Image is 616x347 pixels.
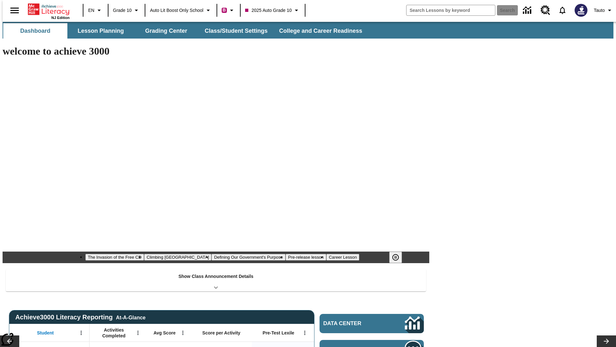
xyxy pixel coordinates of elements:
[88,7,94,14] span: EN
[134,23,198,39] button: Grading Center
[116,314,145,321] div: At-A-Glance
[245,7,292,14] span: 2025 Auto Grade 10
[320,314,424,333] a: Data Center
[113,7,132,14] span: Grade 10
[571,2,591,19] button: Select a new avatar
[51,16,70,20] span: NJ Edition
[223,6,226,14] span: B
[93,327,135,339] span: Activities Completed
[69,23,133,39] button: Lesson Planning
[519,2,537,19] a: Data Center
[133,328,143,338] button: Open Menu
[575,4,587,17] img: Avatar
[3,45,429,57] h1: welcome to achieve 3000
[202,330,241,336] span: Score per Activity
[28,3,70,16] a: Home
[591,4,616,16] button: Profile/Settings
[323,320,383,327] span: Data Center
[85,254,144,261] button: Slide 1 The Invasion of the Free CD
[3,23,67,39] button: Dashboard
[263,330,295,336] span: Pre-Test Lexile
[5,1,24,20] button: Open side menu
[15,314,146,321] span: Achieve3000 Literacy Reporting
[147,4,215,16] button: School: Auto Lit Boost only School, Select your school
[537,2,554,19] a: Resource Center, Will open in new tab
[300,328,310,338] button: Open Menu
[6,269,426,291] div: Show Class Announcement Details
[150,7,203,14] span: Auto Lit Boost only School
[326,254,359,261] button: Slide 5 Career Lesson
[286,254,326,261] button: Slide 4 Pre-release lesson
[3,23,368,39] div: SubNavbar
[243,4,303,16] button: Class: 2025 Auto Grade 10, Select your class
[274,23,367,39] button: College and Career Readiness
[28,2,70,20] div: Home
[389,252,408,263] div: Pause
[200,23,273,39] button: Class/Student Settings
[76,328,86,338] button: Open Menu
[554,2,571,19] a: Notifications
[597,335,616,347] button: Lesson carousel, Next
[594,7,605,14] span: Tauto
[85,4,106,16] button: Language: EN, Select a language
[178,328,188,338] button: Open Menu
[3,22,613,39] div: SubNavbar
[178,273,253,280] p: Show Class Announcement Details
[144,254,211,261] button: Slide 2 Climbing Mount Tai
[406,5,495,15] input: search field
[211,254,285,261] button: Slide 3 Defining Our Government's Purpose
[219,4,238,16] button: Boost Class color is violet red. Change class color
[389,252,402,263] button: Pause
[110,4,143,16] button: Grade: Grade 10, Select a grade
[153,330,175,336] span: Avg Score
[37,330,54,336] span: Student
